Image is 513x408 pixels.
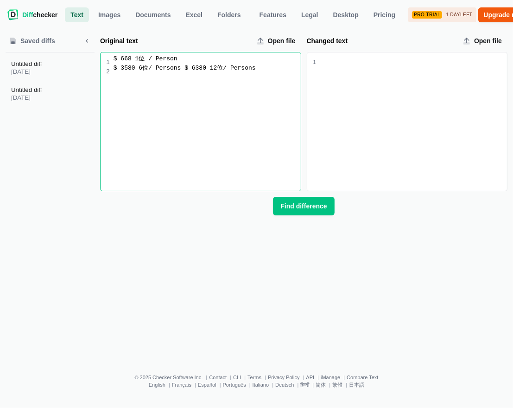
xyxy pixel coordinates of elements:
span: Find difference [279,201,329,211]
span: Images [96,10,122,19]
a: Images [93,7,126,22]
span: 1 day left [446,12,472,18]
a: Privacy Policy [268,375,299,380]
span: Legal [299,10,320,19]
label: Changed text [307,36,456,45]
a: हिन्दी [300,382,309,388]
span: Excel [184,10,205,19]
span: Pricing [372,10,397,19]
button: Minimize sidebar [80,33,95,48]
a: iManage [321,375,340,380]
button: Untitled diff[DATE] [6,82,95,104]
a: Features [254,7,292,22]
a: Legal [296,7,324,22]
a: Documents [130,7,176,22]
span: checker [22,10,57,19]
a: Português [223,382,246,388]
span: Untitled diff [11,60,93,67]
span: Open file [266,36,298,45]
label: Original text upload [253,33,301,48]
a: Français [172,382,191,388]
a: Deutsch [275,382,294,388]
label: Changed text upload [459,33,507,48]
a: CLI [233,375,241,380]
div: 2 [106,67,110,77]
a: 繁體 [332,382,342,388]
a: Desktop [328,7,364,22]
a: 日本語 [349,382,364,388]
a: Pricing [368,7,401,22]
a: Terms [247,375,261,380]
a: Diffchecker [7,7,57,22]
div: 1 [106,58,110,67]
span: Text [69,10,85,19]
span: [DATE] [11,69,93,74]
a: Español [198,382,216,388]
a: 简体 [316,382,326,388]
li: © 2025 Checker Software Inc. [134,375,209,380]
a: Contact [209,375,227,380]
a: Compare Text [347,375,378,380]
a: Excel [180,7,209,22]
a: English [149,382,165,388]
div: $ 3580 6位/ Persons $ 6380 12位/ Persons [114,64,301,73]
button: Find difference [273,197,334,215]
a: API [306,375,314,380]
button: Untitled diff[DATE] [6,56,95,78]
span: Saved diffs [19,36,57,45]
a: Text [65,7,89,22]
div: Pro Trial [412,11,442,19]
label: Original text [100,36,249,45]
span: Desktop [331,10,361,19]
span: Open file [472,36,504,45]
span: Untitled diff [11,86,93,93]
span: Folders [215,10,243,19]
div: Changed text input [316,52,507,191]
span: Documents [133,10,172,19]
span: [DATE] [11,95,93,100]
span: Diff [22,11,33,19]
div: 1 [313,58,317,67]
button: Folders [212,7,247,22]
a: Italiano [253,382,269,388]
span: Features [258,10,288,19]
img: Diffchecker logo [7,9,19,20]
div: Original text input [110,52,301,191]
div: $ 668 1位 / Person [114,54,301,64]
